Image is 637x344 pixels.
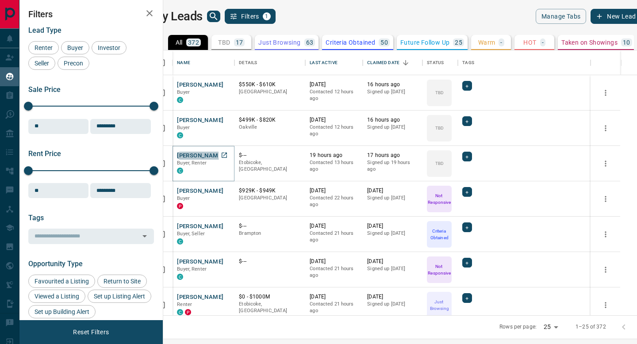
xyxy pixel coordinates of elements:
[177,187,223,195] button: [PERSON_NAME]
[239,88,301,96] p: [GEOGRAPHIC_DATA]
[152,9,203,23] h1: My Leads
[462,293,472,303] div: +
[177,168,183,174] div: condos.ca
[28,275,95,288] div: Favourited a Listing
[599,157,612,170] button: more
[219,149,230,161] a: Open in New Tab
[427,50,444,75] div: Status
[422,50,458,75] div: Status
[499,323,537,331] p: Rows per page:
[367,116,418,124] p: 16 hours ago
[177,89,190,95] span: Buyer
[462,81,472,91] div: +
[188,39,199,46] p: 372
[64,44,86,51] span: Buyer
[177,203,183,209] div: property.ca
[310,265,358,279] p: Contacted 21 hours ago
[58,57,89,70] div: Precon
[239,187,301,195] p: $929K - $949K
[465,117,468,126] span: +
[177,97,183,103] div: condos.ca
[177,152,223,160] button: [PERSON_NAME]
[428,192,451,206] p: Not Responsive
[239,159,301,173] p: Etobicoke, [GEOGRAPHIC_DATA]
[465,258,468,267] span: +
[218,39,230,46] p: TBD
[623,39,630,46] p: 10
[599,263,612,276] button: more
[462,258,472,268] div: +
[478,39,495,46] p: Warm
[400,39,449,46] p: Future Follow Up
[28,9,154,19] h2: Filters
[177,258,223,266] button: [PERSON_NAME]
[91,293,148,300] span: Set up Listing Alert
[31,293,82,300] span: Viewed a Listing
[435,125,444,131] p: TBD
[31,60,52,67] span: Seller
[177,222,223,231] button: [PERSON_NAME]
[239,116,301,124] p: $499K - $820K
[428,298,451,312] p: Just Browsing
[310,187,358,195] p: [DATE]
[599,298,612,312] button: more
[239,293,301,301] p: $0 - $1000M
[599,122,612,135] button: more
[576,323,606,331] p: 1–25 of 372
[599,228,612,241] button: more
[540,321,561,333] div: 25
[61,60,86,67] span: Precon
[462,116,472,126] div: +
[31,308,92,315] span: Set up Building Alert
[310,258,358,265] p: [DATE]
[367,50,399,75] div: Claimed Date
[465,294,468,302] span: +
[465,223,468,232] span: +
[367,124,418,131] p: Signed up [DATE]
[310,116,358,124] p: [DATE]
[305,50,363,75] div: Last Active
[177,81,223,89] button: [PERSON_NAME]
[310,159,358,173] p: Contacted 13 hours ago
[367,159,418,173] p: Signed up 19 hours ago
[399,57,412,69] button: Sort
[435,89,444,96] p: TBD
[185,309,191,315] div: property.ca
[177,293,223,302] button: [PERSON_NAME]
[458,50,591,75] div: Tags
[100,278,144,285] span: Return to Site
[455,39,462,46] p: 25
[177,238,183,245] div: condos.ca
[367,88,418,96] p: Signed up [DATE]
[428,228,451,241] p: Criteria Obtained
[500,39,502,46] p: -
[177,125,190,130] span: Buyer
[264,13,270,19] span: 1
[177,266,207,272] span: Buyer, Renter
[435,160,444,167] p: TBD
[239,222,301,230] p: $---
[28,85,61,94] span: Sale Price
[177,195,190,201] span: Buyer
[239,230,301,237] p: Brampton
[138,230,151,242] button: Open
[258,39,300,46] p: Just Browsing
[363,50,422,75] div: Claimed Date
[177,132,183,138] div: condos.ca
[367,222,418,230] p: [DATE]
[239,50,257,75] div: Details
[239,81,301,88] p: $550K - $610K
[367,258,418,265] p: [DATE]
[67,325,115,340] button: Reset Filters
[367,195,418,202] p: Signed up [DATE]
[380,39,388,46] p: 50
[225,9,276,24] button: Filters1
[28,214,44,222] span: Tags
[367,81,418,88] p: 16 hours ago
[310,88,358,102] p: Contacted 12 hours ago
[310,301,358,314] p: Contacted 21 hours ago
[239,124,301,131] p: Oakville
[61,41,89,54] div: Buyer
[97,275,147,288] div: Return to Site
[31,278,92,285] span: Favourited a Listing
